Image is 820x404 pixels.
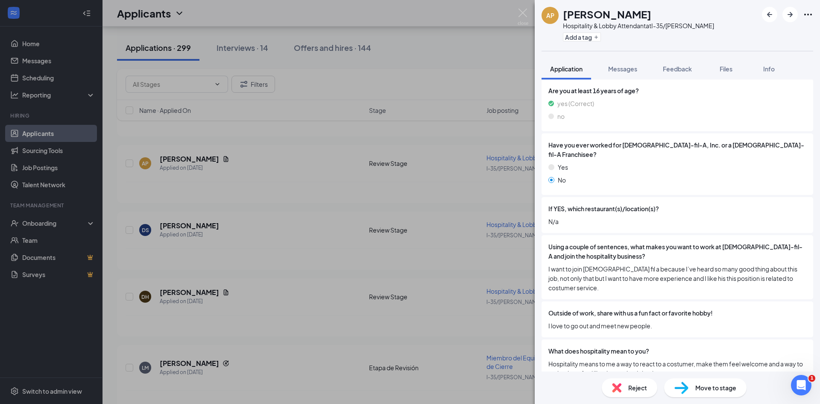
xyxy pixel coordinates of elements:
span: Move to stage [695,383,736,392]
span: N/a [548,217,806,226]
button: ArrowRight [782,7,798,22]
span: Messages [608,65,637,73]
svg: Plus [594,35,599,40]
span: Are you at least 16 years of age? [548,86,806,95]
button: PlusAdd a tag [563,32,601,41]
svg: Ellipses [803,9,813,20]
span: Using a couple of sentences, what makes you want to work at [DEMOGRAPHIC_DATA]-fil-A and join the... [548,242,806,261]
span: Application [550,65,583,73]
span: No [558,175,566,185]
svg: ArrowRight [785,9,795,20]
span: Feedback [663,65,692,73]
svg: ArrowLeftNew [764,9,775,20]
span: 1 [808,375,815,382]
iframe: Intercom live chat [791,375,811,395]
div: Hospitality & Lobby Attendant at I-35/[PERSON_NAME] [563,21,714,30]
span: Yes [558,162,568,172]
span: Outside of work, share with us a fun fact or favorite hobby! [548,308,713,318]
span: yes (Correct) [557,99,594,108]
span: Hospitality means to me a way to react to a costumer, make them feel welcome and a way to make th... [548,359,806,387]
span: I love to go out and meet new people. [548,321,806,330]
div: AP [546,11,554,20]
span: Reject [628,383,647,392]
span: What does hospitality mean to you? [548,346,649,356]
h1: [PERSON_NAME] [563,7,651,21]
button: ArrowLeftNew [762,7,777,22]
span: If YES, which restaurant(s)/location(s)? [548,204,659,213]
span: I want to join [DEMOGRAPHIC_DATA] fil a because I’ve heard so many good thing about this job, not... [548,264,806,292]
span: Files [720,65,732,73]
span: no [557,112,565,121]
span: Have you ever worked for [DEMOGRAPHIC_DATA]-fil-A, Inc. or a [DEMOGRAPHIC_DATA]-fil-A Franchisee? [548,140,806,159]
span: Info [763,65,775,73]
